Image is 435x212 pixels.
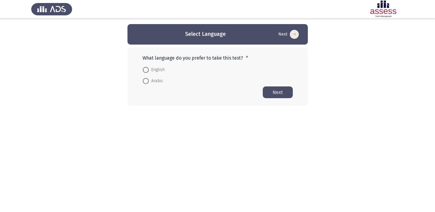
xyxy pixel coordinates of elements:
[263,86,293,98] button: Start assessment
[149,77,163,85] span: Arabic
[149,66,165,73] span: English
[363,1,404,17] img: Assessment logo of ASSESS Employability - EBI
[31,1,72,17] img: Assess Talent Management logo
[142,55,293,61] p: What language do you prefer to take this test?
[185,30,226,38] h3: Select Language
[277,30,301,39] button: Start assessment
